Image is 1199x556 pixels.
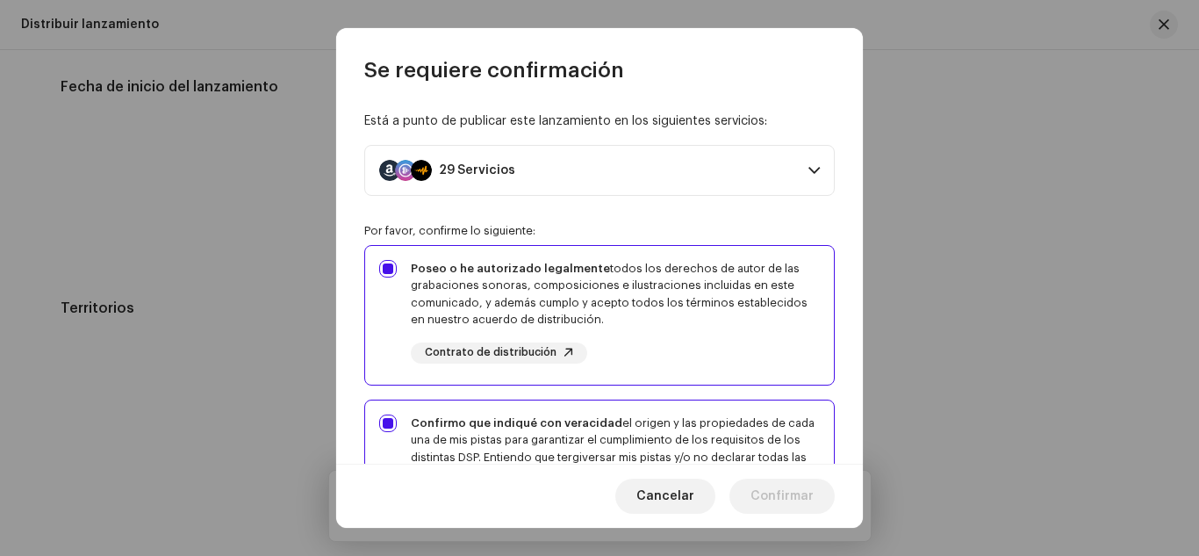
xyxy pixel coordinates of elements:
[411,263,610,274] strong: Poseo o he autorizado legalmente
[364,56,624,84] span: Se requiere confirmación
[636,479,694,514] span: Cancelar
[364,224,835,238] div: Por favor, confirme lo siguiente:
[364,245,835,386] p-togglebutton: Poseo o he autorizado legalmentetodos los derechos de autor de las grabaciones sonoras, composici...
[615,479,715,514] button: Cancelar
[729,479,835,514] button: Confirmar
[411,417,622,429] strong: Confirmo que indiqué con veracidad
[750,479,814,514] span: Confirmar
[425,347,556,358] span: Contrato de distribución
[364,145,835,196] p-accordion-header: 29 Servicios
[411,260,820,329] div: todos los derechos de autor de las grabaciones sonoras, composiciones e ilustraciones incluidas e...
[439,163,515,177] div: 29 Servicios
[411,415,820,501] div: el origen y las propiedades de cada una de mis pistas para garantizar el cumplimiento de los requ...
[364,112,835,131] div: Está a punto de publicar este lanzamiento en los siguientes servicios:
